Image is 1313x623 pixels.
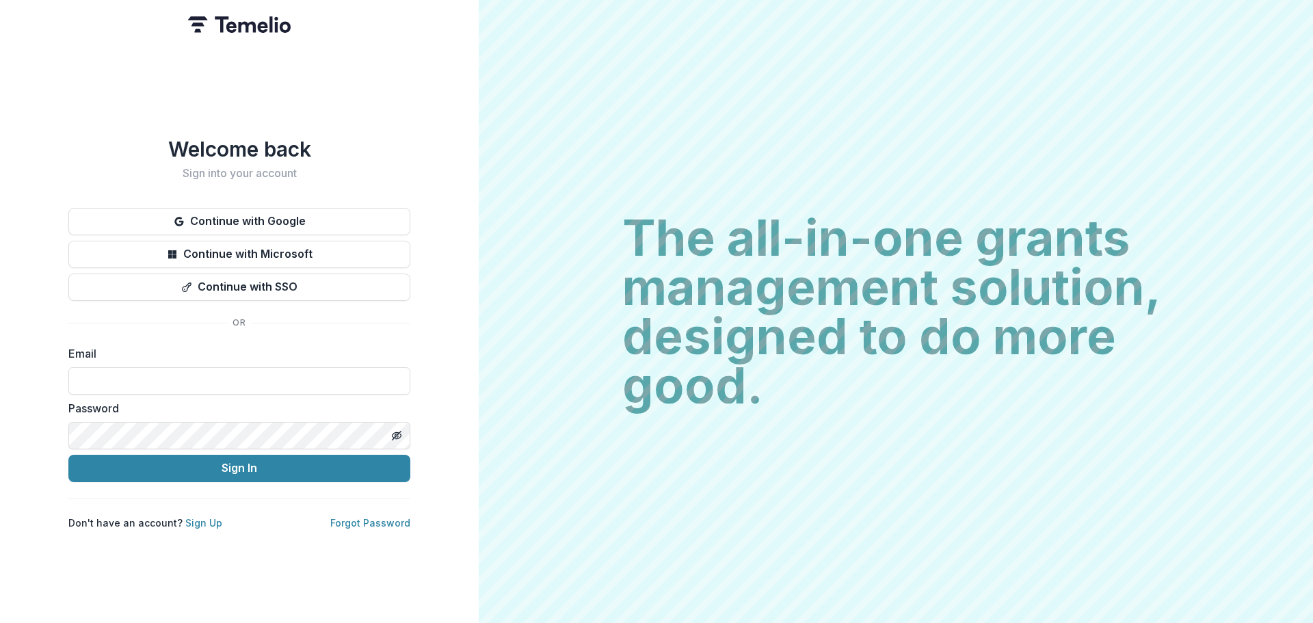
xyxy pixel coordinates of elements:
p: Don't have an account? [68,516,222,530]
label: Password [68,400,402,416]
h2: Sign into your account [68,167,410,180]
a: Sign Up [185,517,222,529]
button: Sign In [68,455,410,482]
h1: Welcome back [68,137,410,161]
button: Toggle password visibility [386,425,408,447]
a: Forgot Password [330,517,410,529]
button: Continue with Google [68,208,410,235]
button: Continue with Microsoft [68,241,410,268]
label: Email [68,345,402,362]
button: Continue with SSO [68,274,410,301]
img: Temelio [188,16,291,33]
